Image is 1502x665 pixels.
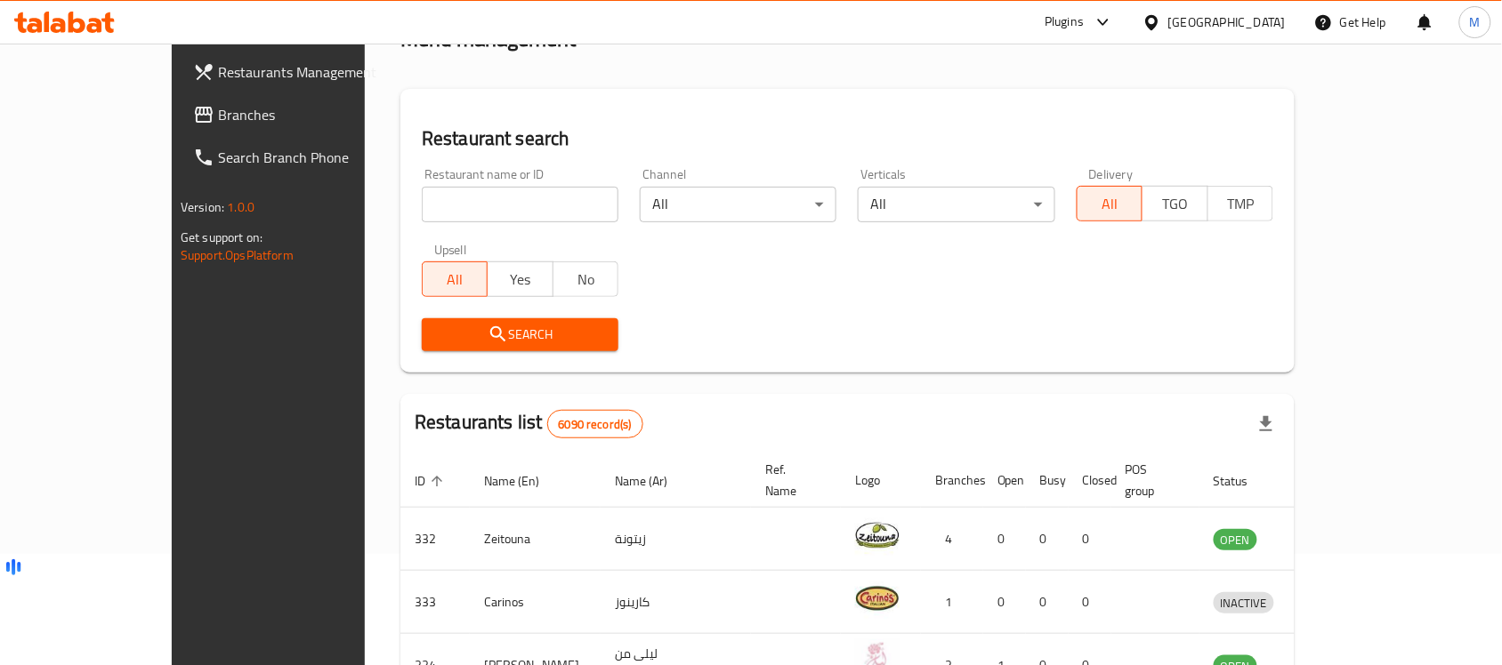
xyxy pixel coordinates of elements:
div: All [858,187,1054,222]
span: Ref. Name [765,459,820,501]
div: INACTIVE [1214,592,1274,613]
button: All [422,261,488,297]
img: Carinos [855,576,900,621]
td: كارينوز [601,571,751,634]
a: Search Branch Phone [179,136,423,179]
th: Closed [1069,453,1111,508]
span: Name (Ar) [615,470,690,492]
td: Carinos [470,571,601,634]
div: OPEN [1214,529,1257,550]
span: Search Branch Phone [218,147,408,168]
button: TMP [1207,186,1273,221]
h2: Restaurants list [415,409,643,438]
span: Search [436,324,604,346]
td: 0 [983,571,1026,634]
button: TGO [1142,186,1207,221]
span: 1.0.0 [227,196,254,219]
span: TMP [1215,191,1266,217]
td: 0 [1026,571,1069,634]
div: Plugins [1045,12,1084,33]
a: Branches [179,93,423,136]
td: 0 [1069,508,1111,571]
button: Search [422,318,618,351]
a: Restaurants Management [179,51,423,93]
div: All [640,187,836,222]
input: Search for restaurant name or ID.. [422,187,618,222]
td: 333 [400,571,470,634]
td: 1 [921,571,983,634]
label: Upsell [434,244,467,256]
span: M [1470,12,1481,32]
div: Total records count [547,410,643,438]
td: Zeitouna [470,508,601,571]
span: INACTIVE [1214,593,1274,613]
div: Export file [1245,403,1288,445]
th: Busy [1026,453,1069,508]
span: ID [415,470,448,492]
span: Yes [495,267,545,292]
th: Open [983,453,1026,508]
span: POS group [1126,459,1178,501]
span: All [430,267,480,292]
span: Branches [218,104,408,125]
h2: Menu management [400,25,576,53]
td: 0 [1069,571,1111,634]
span: Restaurants Management [218,61,408,83]
label: Delivery [1089,168,1134,180]
td: زيتونة [601,508,751,571]
span: All [1085,191,1135,217]
span: TGO [1150,191,1200,217]
span: No [561,267,611,292]
span: Version: [181,196,224,219]
button: All [1077,186,1143,221]
td: 332 [400,508,470,571]
img: Zeitouna [855,513,900,557]
span: 6090 record(s) [548,416,642,433]
span: Get support on: [181,226,262,249]
div: [GEOGRAPHIC_DATA] [1168,12,1286,32]
td: 0 [1026,508,1069,571]
a: Support.OpsPlatform [181,244,294,267]
h2: Restaurant search [422,125,1273,152]
button: No [553,261,618,297]
th: Logo [841,453,921,508]
span: Status [1214,470,1272,492]
td: 4 [921,508,983,571]
span: Name (En) [484,470,562,492]
td: 0 [983,508,1026,571]
button: Yes [487,261,553,297]
th: Branches [921,453,983,508]
span: OPEN [1214,530,1257,550]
